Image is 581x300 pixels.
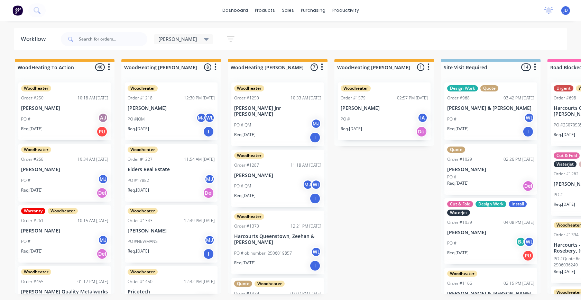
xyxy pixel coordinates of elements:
[128,208,158,214] div: Woodheater
[524,237,534,247] div: WL
[128,95,153,101] div: Order #1218
[21,228,108,234] p: [PERSON_NAME]
[184,95,215,101] div: 12:30 PM [DATE]
[234,95,259,101] div: Order #1250
[444,198,537,265] div: Cut & FoldDesign WorkInstallWaterjetOrder #103904:08 PM [DATE][PERSON_NAME]PO #BJWLReq.[DATE]PU
[447,105,534,111] p: [PERSON_NAME] & [PERSON_NAME]
[128,116,145,122] p: PO #JQM
[504,156,534,162] div: 02:26 PM [DATE]
[447,201,473,207] div: Cut & Fold
[203,187,214,198] div: Del
[303,179,313,190] div: MJ
[329,5,362,16] div: productivity
[48,208,78,214] div: Woodheater
[504,219,534,226] div: 04:08 PM [DATE]
[234,122,251,128] p: PO #JQM
[128,269,158,275] div: Woodheater
[234,152,264,159] div: Woodheater
[524,113,534,123] div: WL
[397,95,428,101] div: 02:57 PM [DATE]
[21,35,49,43] div: Workflow
[447,126,469,132] p: Req. [DATE]
[219,5,251,16] a: dashboard
[21,105,108,111] p: [PERSON_NAME]
[447,180,469,186] p: Req. [DATE]
[341,116,350,122] p: PO #
[96,187,108,198] div: Del
[204,113,215,123] div: WL
[554,95,576,101] div: Order #698
[509,201,527,207] div: Install
[128,177,149,184] p: PO #17882
[338,82,431,140] div: WoodheaterOrder #157902:57 PM [DATE][PERSON_NAME]PO #IAReq.[DATE]Del
[21,177,30,184] p: PO #
[21,116,30,122] p: PO #
[231,211,324,274] div: WoodheaterOrder #137312:21 PM [DATE]Harcourts Queenstown, Zeehan & [PERSON_NAME]PO #Job number: 2...
[341,126,362,132] p: Req. [DATE]
[447,240,456,246] p: PO #
[554,232,579,238] div: Order #1394
[184,279,215,285] div: 12:42 PM [DATE]
[341,85,371,91] div: Woodheater
[311,179,321,190] div: WL
[234,233,321,245] p: Harcourts Queenstown, Zeehan & [PERSON_NAME]
[234,132,256,138] p: Req. [DATE]
[128,85,158,91] div: Woodheater
[125,144,218,202] div: WoodheaterOrder #122711:54 AM [DATE]Elders Real EstatePO #17882MJReq.[DATE]Del
[96,126,108,137] div: PU
[128,187,149,193] p: Req. [DATE]
[128,105,215,111] p: [PERSON_NAME]
[21,167,108,173] p: [PERSON_NAME]
[128,156,153,162] div: Order #1227
[128,167,215,173] p: Elders Real Estate
[447,219,472,226] div: Order #1039
[251,5,278,16] div: products
[504,95,534,101] div: 03:42 PM [DATE]
[77,156,108,162] div: 10:34 AM [DATE]
[447,230,534,236] p: [PERSON_NAME]
[128,126,149,132] p: Req. [DATE]
[231,150,324,208] div: WoodheaterOrder #128711:18 AM [DATE][PERSON_NAME]PO #JQMMJWLReq.[DATE]I
[125,82,218,140] div: WoodheaterOrder #121812:30 PM [DATE][PERSON_NAME]PO #JQMMJWLReq.[DATE]I
[234,173,321,178] p: [PERSON_NAME]
[128,279,153,285] div: Order #1450
[77,218,108,224] div: 10:15 AM [DATE]
[234,85,264,91] div: Woodheater
[196,113,206,123] div: MJ
[204,235,215,245] div: MJ
[444,82,537,140] div: Design WorkQuoteOrder #96803:42 PM [DATE][PERSON_NAME] & [PERSON_NAME]PO #WLReq.[DATE]I
[444,144,537,195] div: QuoteOrder #102902:26 PM [DATE][PERSON_NAME]PO #Req.[DATE]Del
[290,162,321,168] div: 11:18 AM [DATE]
[18,205,111,263] div: WarrantyWoodheaterOrder #26110:15 AM [DATE][PERSON_NAME]PO #MJReq.[DATE]Del
[98,113,108,123] div: AJ
[21,208,45,214] div: Warranty
[184,218,215,224] div: 12:49 PM [DATE]
[128,218,153,224] div: Order #1343
[21,269,51,275] div: Woodheater
[79,32,147,46] input: Search for orders...
[125,205,218,263] div: WoodheaterOrder #134312:49 PM [DATE][PERSON_NAME]PO #NEWMANSMJReq.[DATE]I
[476,201,506,207] div: Design Work
[563,7,568,14] span: JD
[21,95,44,101] div: Order #250
[234,162,259,168] div: Order #1287
[255,281,285,287] div: Woodheater
[128,248,149,254] p: Req. [DATE]
[290,223,321,229] div: 12:21 PM [DATE]
[128,238,158,245] p: PO #NEWMANS
[554,268,575,275] p: Req. [DATE]
[21,126,43,132] p: Req. [DATE]
[203,126,214,137] div: I
[447,210,470,216] div: Waterjet
[523,250,534,261] div: PU
[341,95,366,101] div: Order #1579
[234,260,256,266] p: Req. [DATE]
[128,228,215,234] p: [PERSON_NAME]
[554,132,575,138] p: Req. [DATE]
[234,213,264,220] div: Woodheater
[480,85,498,91] div: Quote
[516,237,526,247] div: BJ
[12,5,23,16] img: Factory
[278,5,297,16] div: sales
[523,180,534,192] div: Del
